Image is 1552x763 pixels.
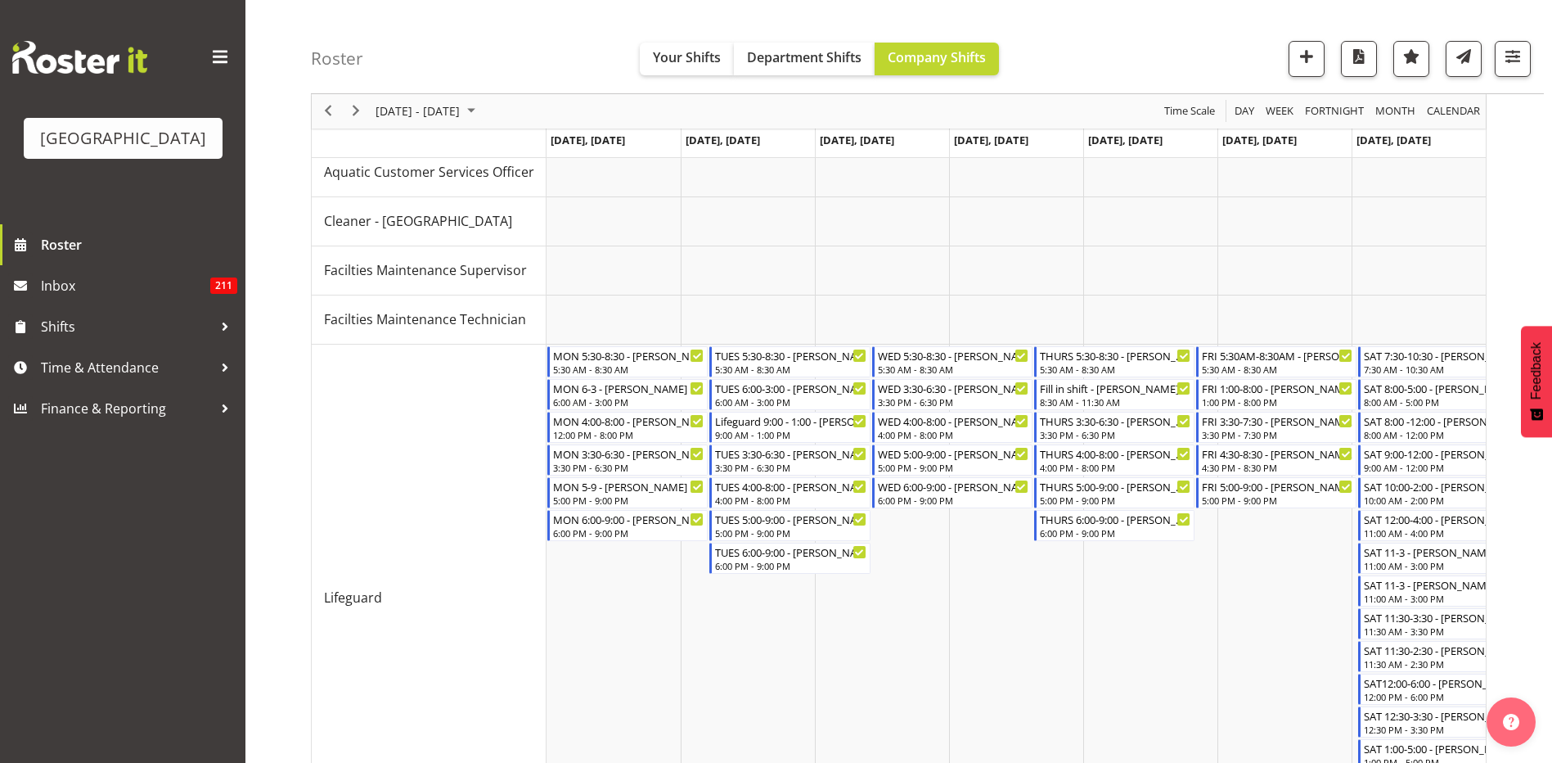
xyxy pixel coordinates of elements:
[1196,445,1356,476] div: Lifeguard"s event - FRI 4:30-8:30 - Alex Laverty Begin From Friday, August 22, 2025 at 4:30:00 PM...
[709,412,870,443] div: Lifeguard"s event - Lifeguard 9:00 - 1:00 - Alex Sansom Begin From Tuesday, August 19, 2025 at 9:...
[709,510,870,541] div: Lifeguard"s event - TUES 5:00-9:00 - Sarah Hartstonge Begin From Tuesday, August 19, 2025 at 5:00...
[715,413,866,429] div: Lifeguard 9:00 - 1:00 - [PERSON_NAME]
[1503,714,1519,730] img: help-xxl-2.png
[878,395,1028,409] div: 3:30 PM - 6:30 PM
[553,445,704,462] div: MON 3:30-6:30 - [PERSON_NAME]
[878,478,1028,494] div: WED 6:00-9:00 - [PERSON_NAME]
[878,380,1028,396] div: WED 3:30-6:30 - [PERSON_NAME]
[374,102,461,122] span: [DATE] - [DATE]
[715,363,866,376] div: 5:30 AM - 8:30 AM
[709,543,870,574] div: Lifeguard"s event - TUES 6:00-9:00 - Bradley Barton Begin From Tuesday, August 19, 2025 at 6:00:0...
[1356,133,1431,147] span: [DATE], [DATE]
[1358,707,1518,738] div: Lifeguard"s event - SAT 12:30-3:30 - Sarah Hartstonge Begin From Saturday, August 23, 2025 at 12:...
[1364,380,1514,396] div: SAT 8:00-5:00 - [PERSON_NAME]
[1364,478,1514,494] div: SAT 10:00-2:00 - [PERSON_NAME]
[1202,461,1352,474] div: 4:30 PM - 8:30 PM
[1263,102,1297,122] button: Timeline Week
[553,511,704,527] div: MON 6:00-9:00 - [PERSON_NAME]
[1040,478,1190,494] div: THURS 5:00-9:00 - [PERSON_NAME]
[878,494,1028,507] div: 6:00 PM - 9:00 PM
[1196,346,1356,377] div: Lifeguard"s event - FRI 5:30AM-8:30AM - Oliver O'Byrne Begin From Friday, August 22, 2025 at 5:30...
[715,380,866,396] div: TUES 6:00-3:00 - [PERSON_NAME]
[872,445,1032,476] div: Lifeguard"s event - WED 5:00-9:00 - Riley Crosbie Begin From Wednesday, August 20, 2025 at 5:00:0...
[1162,102,1218,122] button: Time Scale
[345,102,367,122] button: Next
[640,43,734,75] button: Your Shifts
[1088,133,1163,147] span: [DATE], [DATE]
[1196,379,1356,410] div: Lifeguard"s event - FRI 1:00-8:00 - Finn Edwards Begin From Friday, August 22, 2025 at 1:00:00 PM...
[553,413,704,429] div: MON 4:00-8:00 - [PERSON_NAME]
[715,395,866,409] div: 6:00 AM - 3:00 PM
[210,278,237,294] span: 211
[878,363,1028,376] div: 5:30 AM - 8:30 AM
[1364,559,1514,572] div: 11:00 AM - 3:00 PM
[1202,380,1352,396] div: FRI 1:00-8:00 - [PERSON_NAME]
[709,477,870,508] div: Lifeguard"s event - TUES 4:00-8:00 - Kylea Gough Begin From Tuesday, August 19, 2025 at 4:00:00 P...
[342,94,370,129] div: next period
[1034,379,1194,410] div: Lifeguard"s event - Fill in shift - Finn Edwards Begin From Thursday, August 21, 2025 at 8:30:00 ...
[1358,346,1518,377] div: Lifeguard"s event - SAT 7:30-10:30 - Hamish McKenzie Begin From Saturday, August 23, 2025 at 7:30...
[1358,379,1518,410] div: Lifeguard"s event - SAT 8:00-5:00 - Cain Wilson Begin From Saturday, August 23, 2025 at 8:00:00 A...
[1202,347,1352,363] div: FRI 5:30AM-8:30AM - [PERSON_NAME]
[553,526,704,540] div: 6:00 PM - 9:00 PM
[1374,102,1417,122] span: Month
[373,102,483,122] button: August 2025
[312,197,547,246] td: Cleaner - Splash Palace resource
[1202,363,1352,376] div: 5:30 AM - 8:30 AM
[1364,526,1514,540] div: 11:00 AM - 4:00 PM
[1364,625,1514,638] div: 11:30 AM - 3:30 PM
[547,379,708,410] div: Lifeguard"s event - MON 6-3 - Finn Edwards Begin From Monday, August 18, 2025 at 6:00:00 AM GMT+1...
[324,588,382,607] span: Lifeguard
[1364,740,1514,756] div: SAT 1:00-5:00 - [PERSON_NAME]
[1202,494,1352,507] div: 5:00 PM - 9:00 PM
[1358,576,1518,607] div: Lifeguard"s event - SAT 11-3 - Hamish McKenzie Begin From Saturday, August 23, 2025 at 11:00:00 A...
[1040,395,1190,409] div: 8:30 AM - 11:30 AM
[1202,478,1352,494] div: FRI 5:00-9:00 - [PERSON_NAME]
[324,162,534,182] span: Aquatic Customer Services Officer
[1358,608,1518,639] div: Lifeguard"s event - SAT 11:30-3:30 - Joshua Keen Begin From Saturday, August 23, 2025 at 11:30:00...
[551,133,625,147] span: [DATE], [DATE]
[1163,102,1217,122] span: Time Scale
[715,347,866,363] div: TUES 5:30-8:30 - [PERSON_NAME]
[547,477,708,508] div: Lifeguard"s event - MON 5-9 - Drew Nielsen Begin From Monday, August 18, 2025 at 5:00:00 PM GMT+1...
[715,559,866,572] div: 6:00 PM - 9:00 PM
[1196,412,1356,443] div: Lifeguard"s event - FRI 3:30-7:30 - Pyper Smith Begin From Friday, August 22, 2025 at 3:30:00 PM ...
[1202,445,1352,462] div: FRI 4:30-8:30 - [PERSON_NAME]
[820,133,894,147] span: [DATE], [DATE]
[553,347,704,363] div: MON 5:30-8:30 - [PERSON_NAME]
[12,41,147,74] img: Rosterit website logo
[553,380,704,396] div: MON 6-3 - [PERSON_NAME]
[1302,102,1367,122] button: Fortnight
[41,396,213,421] span: Finance & Reporting
[1040,413,1190,429] div: THURS 3:30-6:30 - [PERSON_NAME]
[1040,494,1190,507] div: 5:00 PM - 9:00 PM
[1222,133,1297,147] span: [DATE], [DATE]
[1358,543,1518,574] div: Lifeguard"s event - SAT 11-3 - Alex Laverty Begin From Saturday, August 23, 2025 at 11:00:00 AM G...
[324,309,526,329] span: Facilties Maintenance Technician
[1373,102,1419,122] button: Timeline Month
[715,478,866,494] div: TUES 4:00-8:00 - [PERSON_NAME]
[1364,363,1514,376] div: 7:30 AM - 10:30 AM
[715,511,866,527] div: TUES 5:00-9:00 - [PERSON_NAME]
[553,428,704,441] div: 12:00 PM - 8:00 PM
[1364,723,1514,736] div: 12:30 PM - 3:30 PM
[547,510,708,541] div: Lifeguard"s event - MON 6:00-9:00 - Thomas Butson Begin From Monday, August 18, 2025 at 6:00:00 P...
[715,526,866,540] div: 5:00 PM - 9:00 PM
[872,379,1032,410] div: Lifeguard"s event - WED 3:30-6:30 - Joshua Keen Begin From Wednesday, August 20, 2025 at 3:30:00 ...
[314,94,342,129] div: previous period
[40,126,206,151] div: [GEOGRAPHIC_DATA]
[41,355,213,380] span: Time & Attendance
[1364,445,1514,462] div: SAT 9:00-12:00 - [PERSON_NAME]
[715,494,866,507] div: 4:00 PM - 8:00 PM
[1358,674,1518,705] div: Lifeguard"s event - SAT12:00-6:00 - Lilah Jack Begin From Saturday, August 23, 2025 at 12:00:00 P...
[1495,41,1531,77] button: Filter Shifts
[1358,477,1518,508] div: Lifeguard"s event - SAT 10:00-2:00 - Finn Edwards Begin From Saturday, August 23, 2025 at 10:00:0...
[1364,657,1514,670] div: 11:30 AM - 2:30 PM
[1232,102,1257,122] button: Timeline Day
[734,43,875,75] button: Department Shifts
[686,133,760,147] span: [DATE], [DATE]
[1040,428,1190,441] div: 3:30 PM - 6:30 PM
[1529,342,1544,400] span: Feedback
[41,233,237,257] span: Roster
[1034,346,1194,377] div: Lifeguard"s event - THURS 5:30-8:30 - Alex Laverty Begin From Thursday, August 21, 2025 at 5:30:0...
